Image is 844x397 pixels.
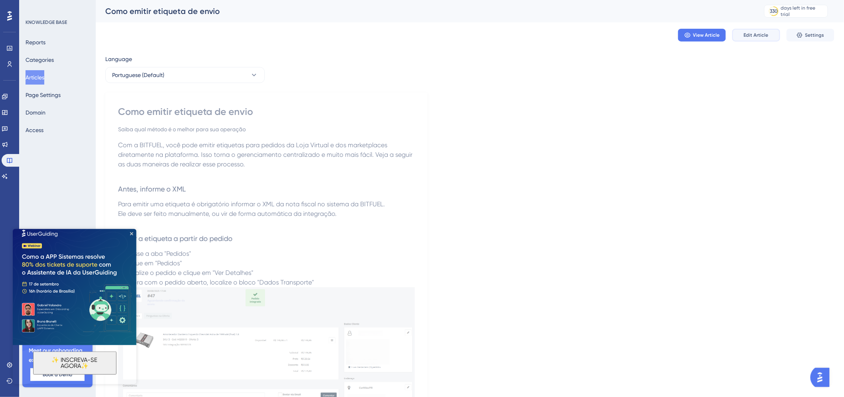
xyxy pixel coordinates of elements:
span: Edit Article [744,32,769,38]
span: 3) Localize o pedido e clique em "Ver Detalhes" [118,269,253,277]
span: Ele deve ser feito manualmente, ou vir de forma automática da integração. [118,210,337,217]
span: View Article [693,32,720,38]
button: Settings [787,29,834,41]
button: Articles [26,70,44,85]
span: Com a BITFUEL, você pode emitir etiquetas para pedidos da Loja Virtual e dos marketplaces diretam... [118,141,414,168]
button: ✨ INSCREVA-SE AGORA✨ [20,122,104,146]
span: 2) Clique em "Pedidos" [118,259,182,267]
button: Edit Article [732,29,780,41]
div: Saiba qual método é o melhor para sua operação [118,124,415,134]
button: Access [26,123,43,137]
button: Categories [26,53,54,67]
span: Para emitir uma etiqueta é obrigatório informar o XML da nota fiscal no sistema da BITFUEL. [118,200,385,208]
button: Portuguese (Default) [105,67,265,83]
span: Antes, informe o XML [118,185,186,193]
div: days left in free trial [781,5,825,18]
span: Portuguese (Default) [112,70,164,80]
div: KNOWLEDGE BASE [26,19,67,26]
button: Reports [26,35,45,49]
span: 4) Agora com o pedido aberto, localize o bloco "Dados Transporte" [118,278,314,286]
span: Settings [805,32,824,38]
div: Close Preview [117,3,120,6]
button: Domain [26,105,45,120]
button: Page Settings [26,88,61,102]
button: View Article [678,29,726,41]
span: 1) Acesse a aba "Pedidos" [118,250,191,257]
div: Como emitir etiqueta de envio [118,105,415,118]
iframe: UserGuiding AI Assistant Launcher [810,365,834,389]
div: 330 [770,8,778,14]
span: Gerar a etiqueta a partir do pedido [118,234,233,243]
div: Como emitir etiqueta de envio [105,6,744,17]
span: Language [105,54,132,64]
